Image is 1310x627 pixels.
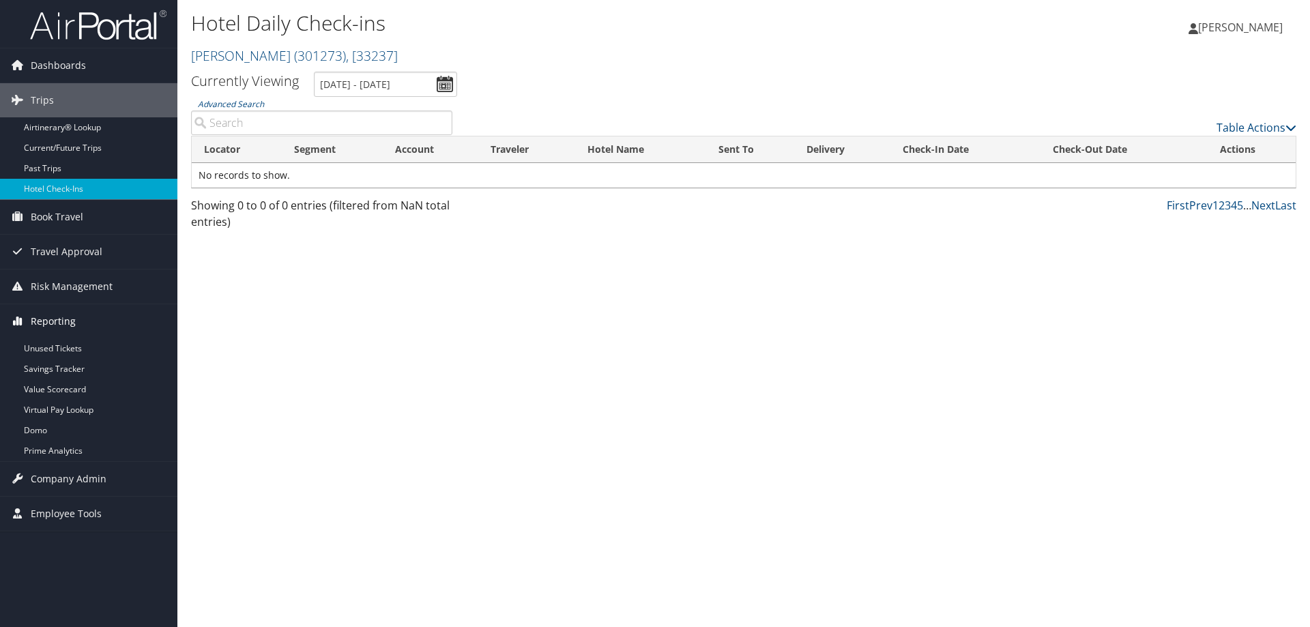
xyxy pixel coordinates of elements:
a: Table Actions [1217,120,1296,135]
span: Company Admin [31,462,106,496]
th: Locator: activate to sort column ascending [192,136,282,163]
th: Check-In Date: activate to sort column ascending [890,136,1040,163]
input: [DATE] - [DATE] [314,72,457,97]
th: Sent To: activate to sort column ascending [706,136,794,163]
a: 2 [1219,198,1225,213]
th: Delivery: activate to sort column ascending [794,136,890,163]
a: 3 [1225,198,1231,213]
span: ( 301273 ) [294,46,346,65]
input: Advanced Search [191,111,452,135]
th: Traveler: activate to sort column ascending [478,136,575,163]
th: Hotel Name: activate to sort column ascending [575,136,706,163]
a: Prev [1189,198,1212,213]
span: , [ 33237 ] [346,46,398,65]
th: Check-Out Date: activate to sort column ascending [1040,136,1207,163]
a: [PERSON_NAME] [191,46,398,65]
th: Account: activate to sort column ascending [383,136,478,163]
span: Travel Approval [31,235,102,269]
a: 1 [1212,198,1219,213]
td: No records to show. [192,163,1296,188]
a: [PERSON_NAME] [1189,7,1296,48]
span: Reporting [31,304,76,338]
th: Segment: activate to sort column ascending [282,136,383,163]
span: Trips [31,83,54,117]
th: Actions [1208,136,1296,163]
a: Advanced Search [198,98,264,110]
h3: Currently Viewing [191,72,299,90]
img: airportal-logo.png [30,9,166,41]
span: [PERSON_NAME] [1198,20,1283,35]
span: Risk Management [31,269,113,304]
a: 4 [1231,198,1237,213]
span: Dashboards [31,48,86,83]
span: Employee Tools [31,497,102,531]
div: Showing 0 to 0 of 0 entries (filtered from NaN total entries) [191,197,452,237]
a: Next [1251,198,1275,213]
a: First [1167,198,1189,213]
span: … [1243,198,1251,213]
h1: Hotel Daily Check-ins [191,9,928,38]
span: Book Travel [31,200,83,234]
a: Last [1275,198,1296,213]
a: 5 [1237,198,1243,213]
